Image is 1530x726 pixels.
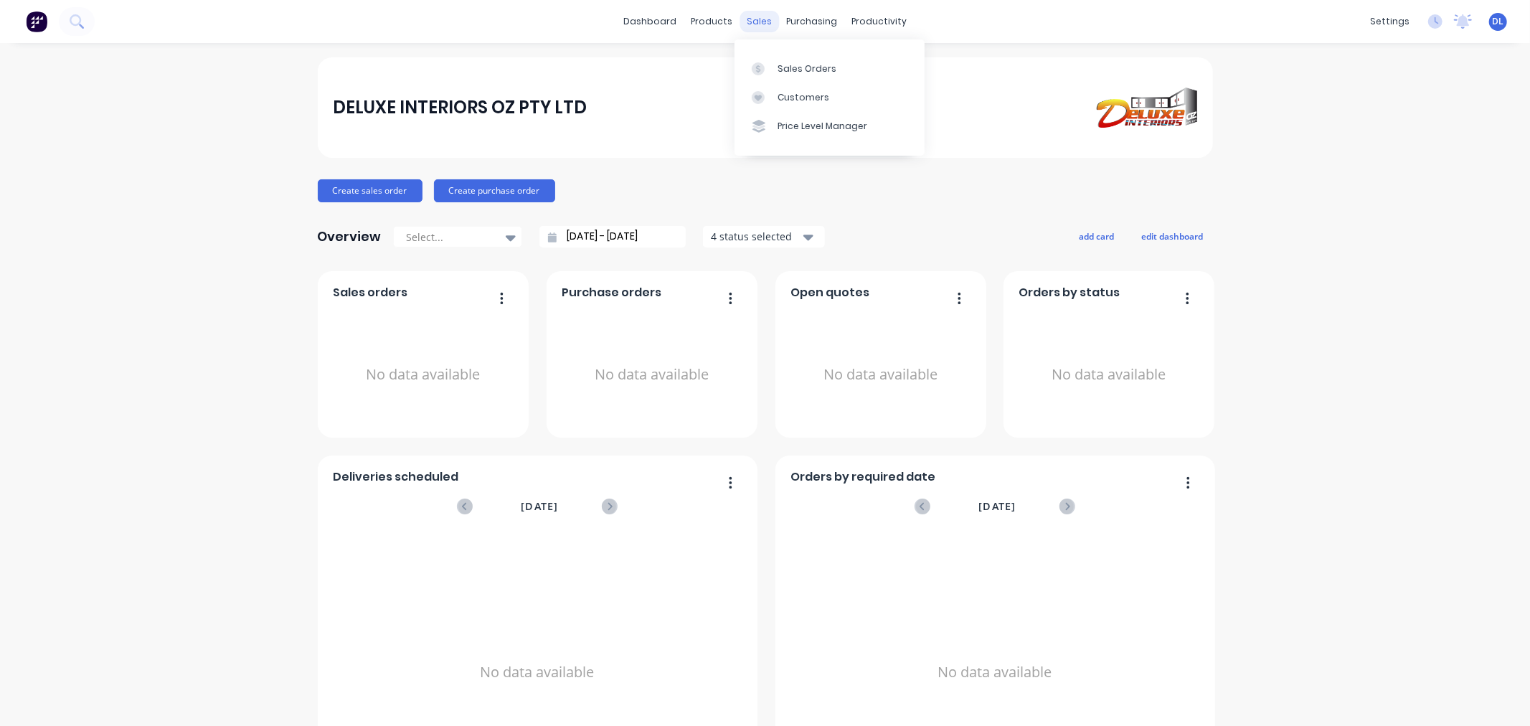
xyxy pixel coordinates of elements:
[778,91,829,104] div: Customers
[1493,15,1504,28] span: DL
[333,468,458,486] span: Deliveries scheduled
[1133,227,1213,245] button: edit dashboard
[434,179,555,202] button: Create purchase order
[318,222,382,251] div: Overview
[333,284,407,301] span: Sales orders
[779,11,844,32] div: purchasing
[562,284,661,301] span: Purchase orders
[1363,11,1417,32] div: settings
[333,307,513,443] div: No data available
[778,120,867,133] div: Price Level Manager
[740,11,779,32] div: sales
[616,11,684,32] a: dashboard
[333,93,587,122] div: DELUXE INTERIORS OZ PTY LTD
[735,112,925,141] a: Price Level Manager
[790,468,935,486] span: Orders by required date
[1070,227,1124,245] button: add card
[1019,284,1120,301] span: Orders by status
[521,499,558,514] span: [DATE]
[703,226,825,247] button: 4 status selected
[562,307,742,443] div: No data available
[1019,307,1199,443] div: No data available
[735,83,925,112] a: Customers
[844,11,914,32] div: productivity
[735,54,925,82] a: Sales Orders
[778,62,836,75] div: Sales Orders
[684,11,740,32] div: products
[318,179,422,202] button: Create sales order
[790,284,869,301] span: Open quotes
[1097,88,1197,128] img: DELUXE INTERIORS OZ PTY LTD
[711,229,801,244] div: 4 status selected
[26,11,47,32] img: Factory
[978,499,1016,514] span: [DATE]
[790,307,971,443] div: No data available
